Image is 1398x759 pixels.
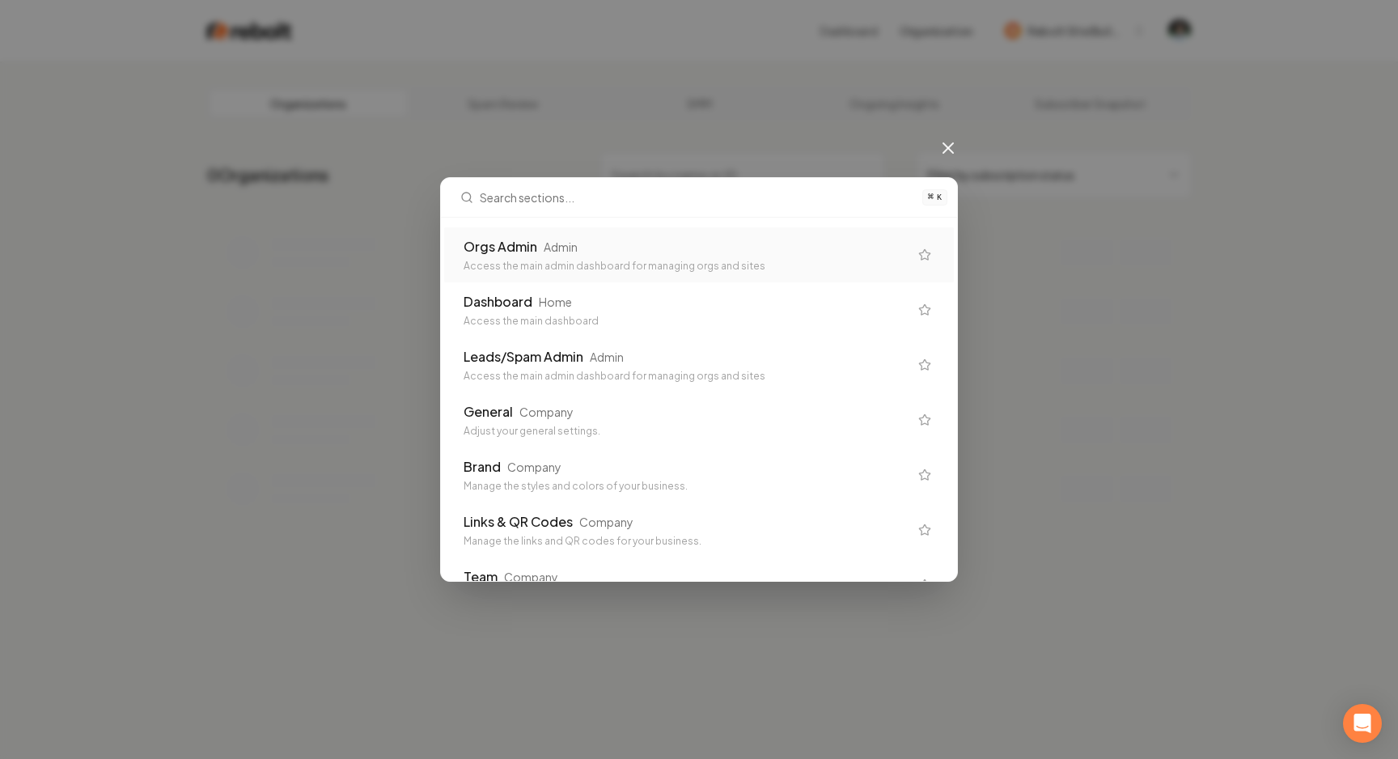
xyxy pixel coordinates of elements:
[1343,704,1382,743] div: Open Intercom Messenger
[544,239,578,255] div: Admin
[464,402,513,422] div: General
[464,237,537,257] div: Orgs Admin
[504,569,558,585] div: Company
[590,349,624,365] div: Admin
[441,218,957,581] div: Search sections...
[464,292,532,312] div: Dashboard
[464,370,909,383] div: Access the main admin dashboard for managing orgs and sites
[464,480,909,493] div: Manage the styles and colors of your business.
[539,294,572,310] div: Home
[507,459,561,475] div: Company
[480,178,913,217] input: Search sections...
[464,260,909,273] div: Access the main admin dashboard for managing orgs and sites
[464,457,501,477] div: Brand
[464,347,583,367] div: Leads/Spam Admin
[464,315,909,328] div: Access the main dashboard
[464,512,573,532] div: Links & QR Codes
[519,404,574,420] div: Company
[464,567,498,587] div: Team
[464,535,909,548] div: Manage the links and QR codes for your business.
[579,514,633,530] div: Company
[464,425,909,438] div: Adjust your general settings.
